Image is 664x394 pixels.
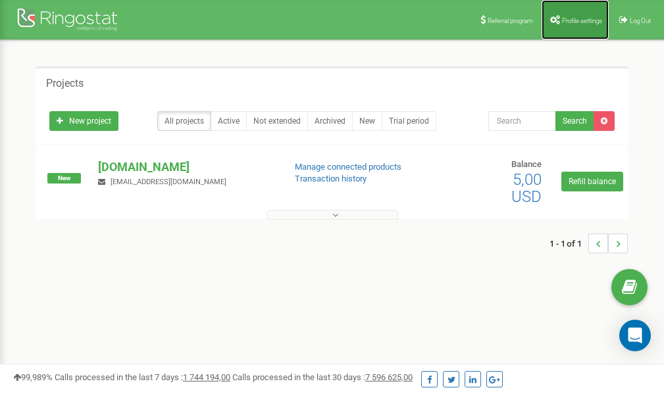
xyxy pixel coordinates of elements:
[549,234,588,253] span: 1 - 1 of 1
[630,17,651,24] span: Log Out
[555,111,594,131] button: Search
[13,372,53,382] span: 99,989%
[511,159,542,169] span: Balance
[157,111,211,131] a: All projects
[488,17,533,24] span: Referral program
[295,174,367,184] a: Transaction history
[511,170,542,206] span: 5,00 USD
[561,172,623,191] a: Refill balance
[246,111,308,131] a: Not extended
[111,178,226,186] span: [EMAIL_ADDRESS][DOMAIN_NAME]
[55,372,230,382] span: Calls processed in the last 7 days :
[382,111,436,131] a: Trial period
[211,111,247,131] a: Active
[352,111,382,131] a: New
[47,173,81,184] span: New
[46,78,84,89] h5: Projects
[232,372,413,382] span: Calls processed in the last 30 days :
[49,111,118,131] a: New project
[365,372,413,382] u: 7 596 625,00
[183,372,230,382] u: 1 744 194,00
[488,111,556,131] input: Search
[619,320,651,351] div: Open Intercom Messenger
[295,162,401,172] a: Manage connected products
[307,111,353,131] a: Archived
[562,17,602,24] span: Profile settings
[98,159,273,176] p: [DOMAIN_NAME]
[549,220,628,266] nav: ...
